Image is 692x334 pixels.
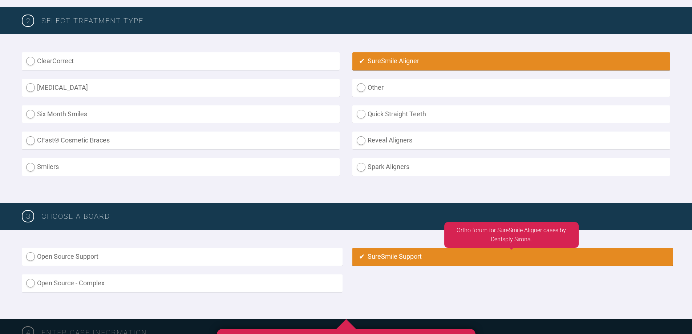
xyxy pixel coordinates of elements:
span: 3 [22,210,34,222]
label: Six Month Smiles [22,105,340,123]
label: Spark Aligners [352,158,670,176]
label: ClearCorrect [22,52,340,70]
div: Ortho forum for SureSmile Aligner cases by Dentsply Sirona. [444,222,579,248]
label: [MEDICAL_DATA] [22,79,340,97]
h3: Choose a board [41,210,670,222]
label: Open Source Support [22,248,343,266]
h3: SELECT TREATMENT TYPE [41,15,670,27]
label: Other [352,79,670,97]
span: 2 [22,15,34,27]
label: Smilers [22,158,340,176]
label: SureSmile Aligner [352,52,670,70]
label: SureSmile Support [352,248,673,266]
label: Open Source - Complex [22,274,343,292]
label: Reveal Aligners [352,132,670,149]
label: Quick Straight Teeth [352,105,670,123]
label: CFast® Cosmetic Braces [22,132,340,149]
